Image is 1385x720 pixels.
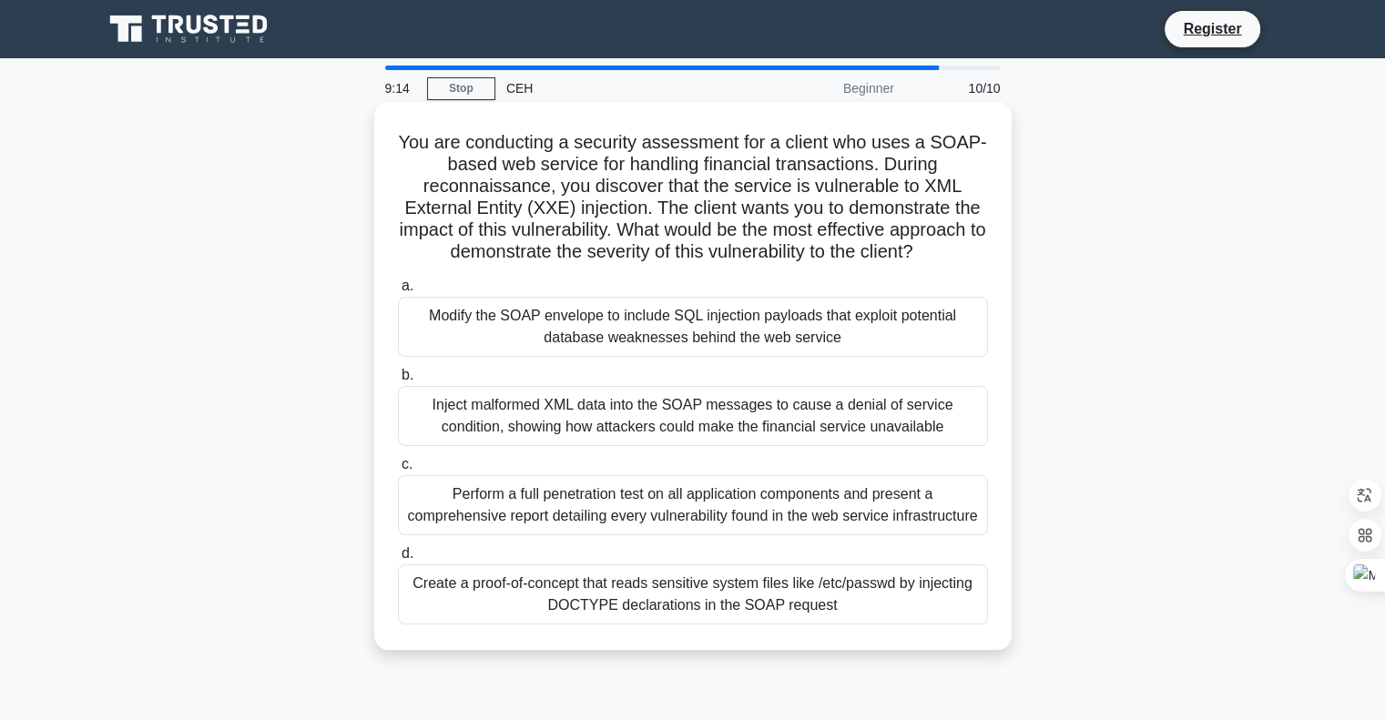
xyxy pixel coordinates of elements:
div: Create a proof-of-concept that reads sensitive system files like /etc/passwd by injecting DOCTYPE... [398,564,988,624]
div: Inject malformed XML data into the SOAP messages to cause a denial of service condition, showing ... [398,386,988,446]
div: CEH [495,70,746,106]
span: d. [402,545,413,561]
div: Perform a full penetration test on all application components and present a comprehensive report ... [398,475,988,535]
h5: You are conducting a security assessment for a client who uses a SOAP-based web service for handl... [396,131,990,264]
div: 10/10 [905,70,1012,106]
div: 9:14 [374,70,427,106]
span: c. [402,456,412,472]
a: Register [1172,17,1252,40]
div: Beginner [746,70,905,106]
a: Stop [427,77,495,100]
div: Modify the SOAP envelope to include SQL injection payloads that exploit potential database weakne... [398,297,988,357]
span: a. [402,278,413,293]
span: b. [402,367,413,382]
